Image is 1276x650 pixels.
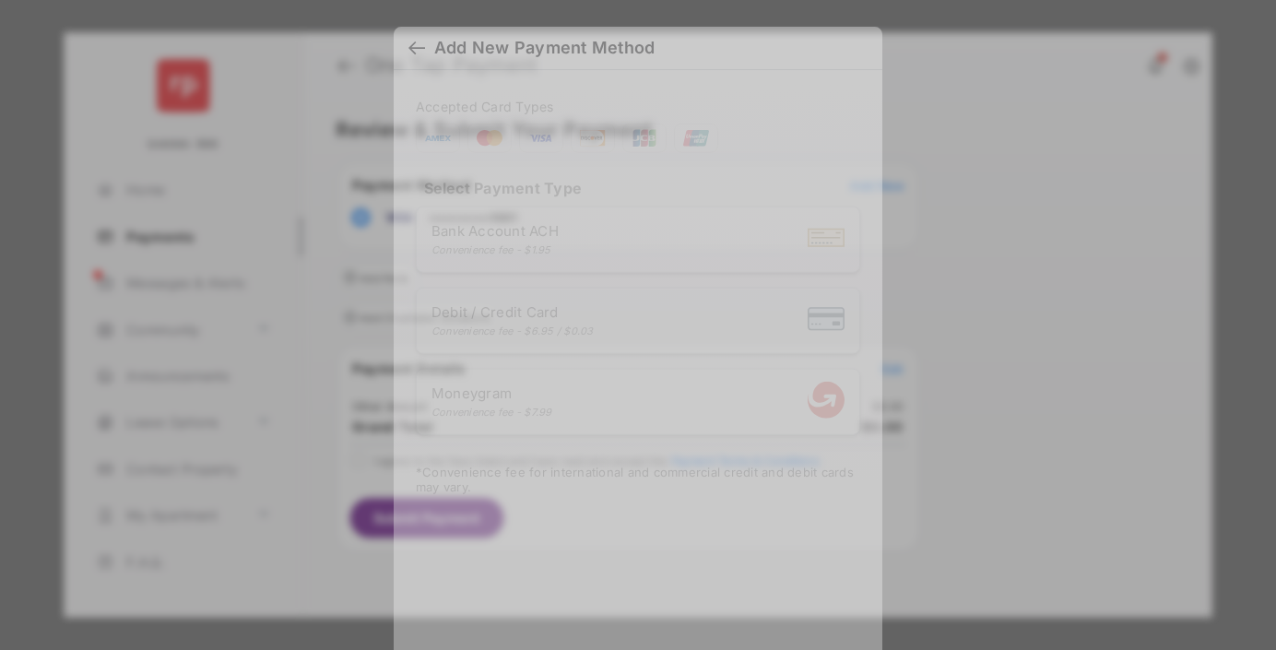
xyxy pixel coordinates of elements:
span: Moneygram [431,384,552,402]
div: Add New Payment Method [434,38,655,58]
div: Convenience fee - $6.95 / $0.03 [431,325,594,337]
div: * Convenience fee for international and commercial credit and debit cards may vary. [416,465,860,498]
span: Debit / Credit Card [431,303,594,321]
div: Convenience fee - $1.95 [431,243,559,256]
span: Bank Account ACH [431,222,559,240]
div: Convenience fee - $7.99 [431,406,552,419]
h4: Select Payment Type [416,179,860,197]
span: Accepted Card Types [416,99,561,114]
